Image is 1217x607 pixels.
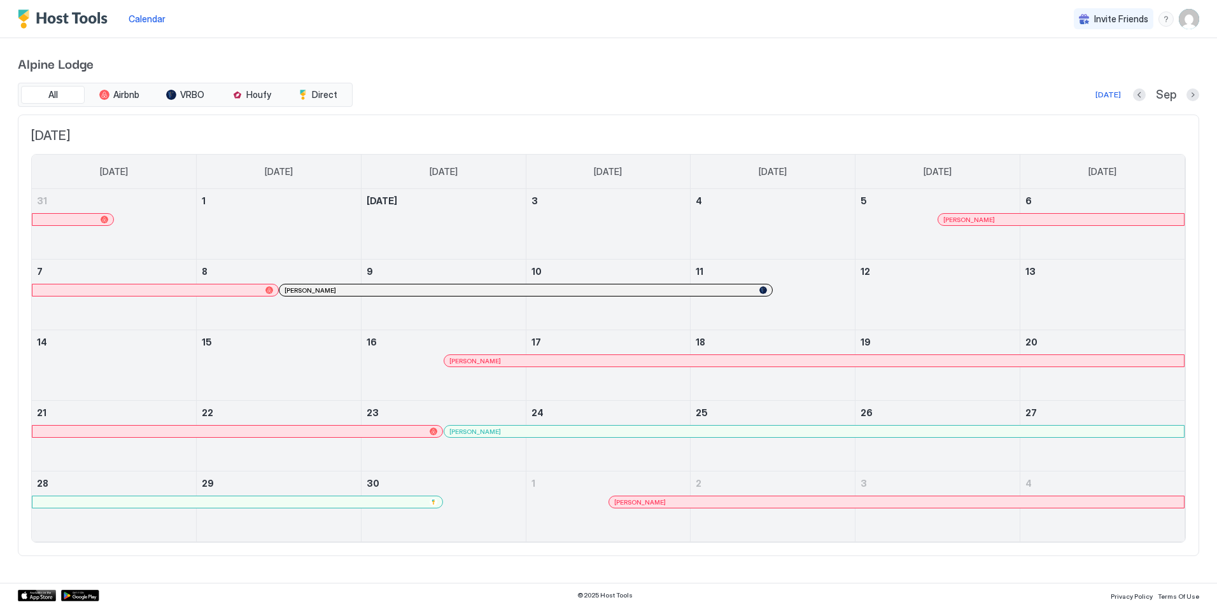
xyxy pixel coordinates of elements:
td: September 20, 2025 [1020,330,1185,401]
span: [DATE] [100,166,128,178]
span: Airbnb [113,89,139,101]
a: September 24, 2025 [526,401,691,424]
button: VRBO [153,86,217,104]
div: [PERSON_NAME] [449,357,1179,365]
a: October 1, 2025 [526,471,691,495]
div: menu [1158,11,1174,27]
span: 17 [531,337,541,347]
td: October 4, 2025 [1020,471,1185,542]
td: September 18, 2025 [691,330,855,401]
a: September 14, 2025 [32,330,196,354]
span: [DATE] [1088,166,1116,178]
span: [PERSON_NAME] [614,498,666,506]
td: September 21, 2025 [32,401,197,471]
a: August 31, 2025 [32,189,196,213]
a: Saturday [1076,155,1129,189]
a: September 5, 2025 [855,189,1020,213]
span: © 2025 Host Tools [577,591,633,599]
span: 4 [1025,478,1032,489]
a: Wednesday [581,155,635,189]
span: 8 [202,266,208,277]
button: [DATE] [1094,87,1123,102]
span: 11 [696,266,703,277]
td: September 10, 2025 [526,260,691,330]
a: App Store [18,590,56,601]
td: September 29, 2025 [197,471,362,542]
a: Google Play Store [61,590,99,601]
a: September 10, 2025 [526,260,691,283]
button: Houfy [220,86,283,104]
span: Houfy [246,89,271,101]
div: [PERSON_NAME] [285,286,766,295]
span: Direct [312,89,337,101]
td: October 1, 2025 [526,471,691,542]
a: September 12, 2025 [855,260,1020,283]
span: [DATE] [367,195,397,206]
td: August 31, 2025 [32,189,197,260]
span: 22 [202,407,213,418]
span: 9 [367,266,373,277]
a: September 26, 2025 [855,401,1020,424]
td: September 17, 2025 [526,330,691,401]
span: Calendar [129,13,165,24]
a: Monday [252,155,306,189]
a: Tuesday [417,155,470,189]
button: Next month [1186,88,1199,101]
td: September 25, 2025 [691,401,855,471]
span: 12 [861,266,870,277]
a: September 2, 2025 [362,189,526,213]
span: 13 [1025,266,1036,277]
span: 2 [696,478,701,489]
td: September 2, 2025 [361,189,526,260]
span: [PERSON_NAME] [943,216,995,224]
span: 1 [202,195,206,206]
td: September 11, 2025 [691,260,855,330]
div: User profile [1179,9,1199,29]
span: 31 [37,195,47,206]
span: [DATE] [594,166,622,178]
td: September 13, 2025 [1020,260,1185,330]
td: September 9, 2025 [361,260,526,330]
a: September 11, 2025 [691,260,855,283]
td: September 28, 2025 [32,471,197,542]
a: September 17, 2025 [526,330,691,354]
td: September 24, 2025 [526,401,691,471]
span: Invite Friends [1094,13,1148,25]
td: September 22, 2025 [197,401,362,471]
a: September 19, 2025 [855,330,1020,354]
a: October 3, 2025 [855,471,1020,495]
span: 26 [861,407,873,418]
span: 14 [37,337,47,347]
span: 15 [202,337,212,347]
div: [PERSON_NAME] [449,428,1179,436]
span: 21 [37,407,46,418]
span: 25 [696,407,708,418]
span: 16 [367,337,377,347]
span: 19 [861,337,871,347]
a: October 2, 2025 [691,471,855,495]
a: September 22, 2025 [197,401,361,424]
a: Sunday [87,155,141,189]
a: Calendar [129,12,165,25]
a: September 16, 2025 [362,330,526,354]
span: Alpine Lodge [18,53,1199,73]
td: September 27, 2025 [1020,401,1185,471]
td: September 14, 2025 [32,330,197,401]
span: [DATE] [924,166,952,178]
span: Privacy Policy [1111,592,1153,600]
a: September 25, 2025 [691,401,855,424]
a: September 3, 2025 [526,189,691,213]
a: Terms Of Use [1158,589,1199,602]
a: September 21, 2025 [32,401,196,424]
td: September 7, 2025 [32,260,197,330]
a: September 30, 2025 [362,471,526,495]
td: September 8, 2025 [197,260,362,330]
span: 4 [696,195,702,206]
a: Privacy Policy [1111,589,1153,602]
span: [PERSON_NAME] [449,357,501,365]
span: 3 [531,195,538,206]
span: [DATE] [265,166,293,178]
span: 6 [1025,195,1032,206]
span: 28 [37,478,48,489]
a: September 27, 2025 [1020,401,1185,424]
